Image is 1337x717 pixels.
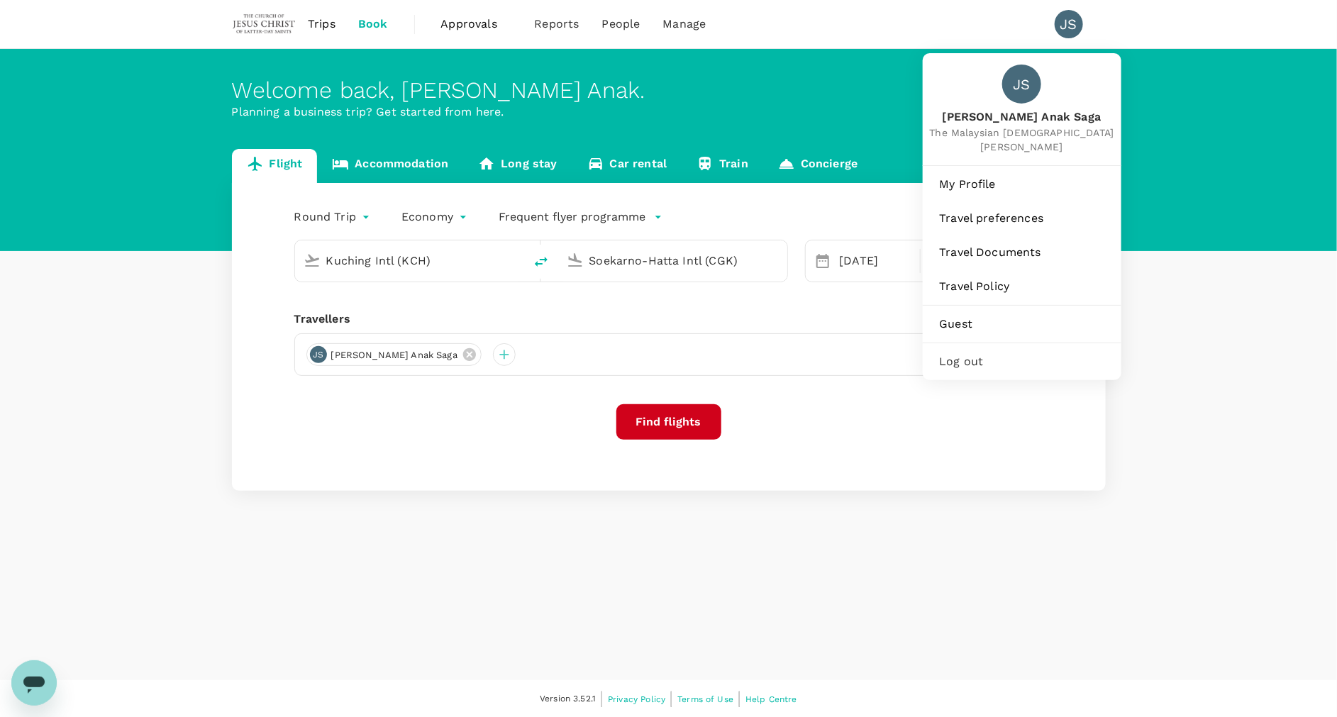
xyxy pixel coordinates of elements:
a: Travel Documents [928,237,1116,268]
a: Accommodation [317,149,463,183]
img: The Malaysian Church of Jesus Christ of Latter-day Saints [232,9,297,40]
a: My Profile [928,169,1116,200]
a: Terms of Use [677,691,733,707]
button: Find flights [616,404,721,440]
input: Going to [589,250,758,272]
p: Planning a business trip? Get started from here. [232,104,1106,121]
div: Economy [401,206,470,228]
button: Open [514,259,517,262]
a: Travel Policy [928,271,1116,302]
span: Travel Policy [940,278,1104,295]
div: JS [310,346,327,363]
div: Round Trip [294,206,374,228]
div: Welcome back , [PERSON_NAME] Anak . [232,77,1106,104]
div: Travellers [294,311,1043,328]
span: Guest [940,316,1104,333]
a: Concierge [763,149,872,183]
span: Help Centre [745,694,797,704]
span: My Profile [940,176,1104,193]
a: Train [682,149,763,183]
a: Privacy Policy [608,691,665,707]
span: Book [358,16,388,33]
span: Manage [662,16,706,33]
div: [DATE] [834,247,917,275]
iframe: Button to launch messaging window [11,660,57,706]
div: JS [1055,10,1083,38]
span: Travel Documents [940,244,1104,261]
span: [PERSON_NAME] Anak Saga [923,109,1121,126]
span: Reports [535,16,579,33]
button: Frequent flyer programme [499,209,662,226]
button: delete [524,245,558,279]
a: Flight [232,149,318,183]
span: Terms of Use [677,694,733,704]
span: Version 3.52.1 [540,692,596,706]
span: Approvals [441,16,512,33]
span: Log out [940,353,1104,370]
a: Guest [928,309,1116,340]
button: Open [777,259,780,262]
span: The Malaysian [DEMOGRAPHIC_DATA][PERSON_NAME] [923,126,1121,154]
a: Help Centre [745,691,797,707]
input: Depart from [326,250,494,272]
p: Frequent flyer programme [499,209,645,226]
a: Long stay [463,149,572,183]
a: Travel preferences [928,203,1116,234]
span: Travel preferences [940,210,1104,227]
div: JS [1002,65,1041,104]
span: People [602,16,640,33]
div: JS[PERSON_NAME] Anak Saga [306,343,482,366]
span: Trips [308,16,335,33]
div: Log out [928,346,1116,377]
a: Car rental [572,149,682,183]
span: Privacy Policy [608,694,665,704]
span: [PERSON_NAME] Anak Saga [323,348,466,362]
